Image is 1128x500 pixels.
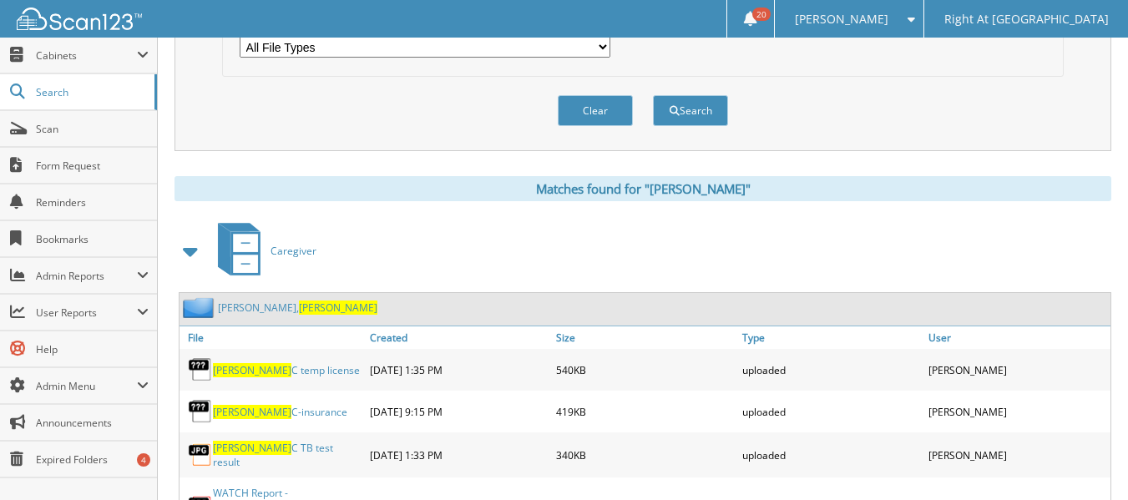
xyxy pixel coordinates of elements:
span: Admin Menu [36,379,137,393]
img: JPG.png [188,442,213,467]
div: [PERSON_NAME] [924,437,1110,473]
div: [PERSON_NAME] [924,353,1110,386]
span: [PERSON_NAME] [795,14,888,24]
a: [PERSON_NAME],[PERSON_NAME] [218,301,377,315]
div: uploaded [738,437,924,473]
div: [DATE] 1:33 PM [366,437,552,473]
img: generic.png [188,399,213,424]
span: [PERSON_NAME] [213,405,291,419]
div: 540KB [552,353,738,386]
span: Search [36,85,146,99]
span: Right At [GEOGRAPHIC_DATA] [944,14,1109,24]
a: Caregiver [208,218,316,284]
a: File [180,326,366,349]
div: [DATE] 1:35 PM [366,353,552,386]
a: [PERSON_NAME]C temp license [213,363,360,377]
div: uploaded [738,395,924,428]
div: [PERSON_NAME] [924,395,1110,428]
div: 340KB [552,437,738,473]
span: Scan [36,122,149,136]
img: scan123-logo-white.svg [17,8,142,30]
div: 419KB [552,395,738,428]
div: uploaded [738,353,924,386]
img: folder2.png [183,297,218,318]
a: [PERSON_NAME]C TB test result [213,441,362,469]
span: Reminders [36,195,149,210]
a: Created [366,326,552,349]
a: Size [552,326,738,349]
span: Cabinets [36,48,137,63]
span: Help [36,342,149,356]
span: Expired Folders [36,452,149,467]
button: Clear [558,95,633,126]
span: Caregiver [271,244,316,258]
span: Announcements [36,416,149,430]
a: Type [738,326,924,349]
img: generic.png [188,357,213,382]
div: 4 [137,453,150,467]
iframe: Chat Widget [1045,420,1128,500]
span: [PERSON_NAME] [213,441,291,455]
div: Matches found for "[PERSON_NAME]" [175,176,1111,201]
span: Bookmarks [36,232,149,246]
span: 20 [752,8,771,21]
button: Search [653,95,728,126]
span: [PERSON_NAME] [213,363,291,377]
span: [PERSON_NAME] [299,301,377,315]
div: [DATE] 9:15 PM [366,395,552,428]
a: [PERSON_NAME]C-insurance [213,405,347,419]
span: User Reports [36,306,137,320]
span: Admin Reports [36,269,137,283]
a: User [924,326,1110,349]
span: Form Request [36,159,149,173]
